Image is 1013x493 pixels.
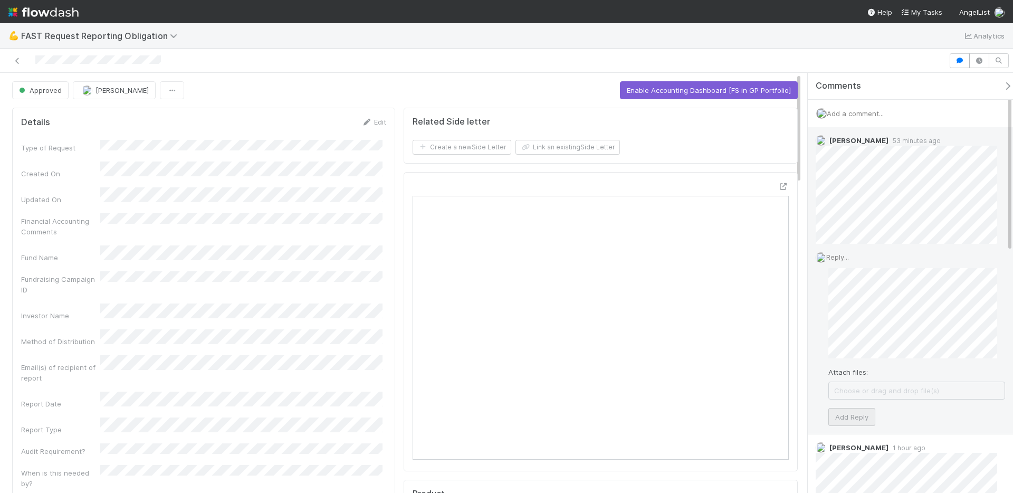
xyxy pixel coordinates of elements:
img: avatar_6cb813a7-f212-4ca3-9382-463c76e0b247.png [816,108,827,119]
div: Fundraising Campaign ID [21,274,100,295]
span: My Tasks [901,8,942,16]
button: Link an existingSide Letter [515,140,620,155]
a: My Tasks [901,7,942,17]
span: FAST Request Reporting Obligation [21,31,183,41]
div: Report Type [21,424,100,435]
div: Created On [21,168,100,179]
label: Attach files: [828,367,868,377]
span: [PERSON_NAME] [829,136,888,145]
span: Add a comment... [827,109,884,118]
span: Approved [17,86,62,94]
span: 💪 [8,31,19,40]
div: Email(s) of recipient of report [21,362,100,383]
div: Help [867,7,892,17]
img: avatar_6cb813a7-f212-4ca3-9382-463c76e0b247.png [816,252,826,263]
span: [PERSON_NAME] [829,443,888,452]
a: Edit [361,118,386,126]
span: Choose or drag and drop file(s) [829,382,1005,399]
div: Audit Requirement? [21,446,100,457]
span: Reply... [826,253,849,261]
h5: Related Side letter [413,117,490,127]
span: [PERSON_NAME] [95,86,149,94]
div: Type of Request [21,143,100,153]
div: Updated On [21,194,100,205]
div: Method of Distribution [21,336,100,347]
button: [PERSON_NAME] [73,81,156,99]
button: Enable Accounting Dashboard [FS in GP Portfolio] [620,81,798,99]
img: logo-inverted-e16ddd16eac7371096b0.svg [8,3,79,21]
img: avatar_6cb813a7-f212-4ca3-9382-463c76e0b247.png [994,7,1005,18]
img: avatar_8d06466b-a936-4205-8f52-b0cc03e2a179.png [82,85,92,96]
h5: Details [21,117,50,128]
span: 1 hour ago [888,444,925,452]
div: When is this needed by? [21,468,100,489]
a: Analytics [963,30,1005,42]
div: Report Date [21,399,100,409]
img: avatar_8d06466b-a936-4205-8f52-b0cc03e2a179.png [816,135,826,146]
span: 53 minutes ago [888,137,941,145]
button: Add Reply [828,408,875,426]
button: Approved [12,81,69,99]
div: Financial Accounting Comments [21,216,100,237]
span: AngelList [959,8,990,16]
img: avatar_574f8970-b283-40ff-a3d7-26909d9947cc.png [816,442,826,453]
div: Fund Name [21,252,100,263]
div: Investor Name [21,310,100,321]
button: Create a newSide Letter [413,140,511,155]
span: Comments [816,81,861,91]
